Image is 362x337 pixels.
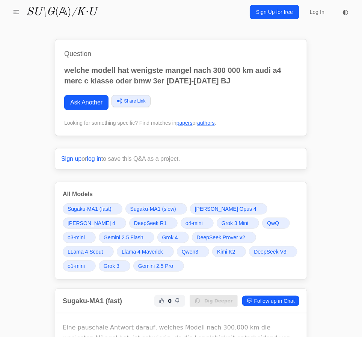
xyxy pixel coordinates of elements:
a: log in [87,156,101,162]
span: Gemini 2.5 Pro [138,262,173,270]
a: Grok 3 [99,260,130,272]
span: 0 [168,297,172,305]
div: Looking for something specific? Find matches in or . [64,119,298,127]
span: [PERSON_NAME] 4 [68,219,115,227]
a: Sign up [61,156,81,162]
span: ◐ [342,9,348,15]
a: [PERSON_NAME] 4 [63,218,126,229]
a: Grok 3 Mini [217,218,259,229]
a: LLama 4 Scout [63,246,114,257]
p: welche modell hat wenigste mangel nach 300 000 km audi a4 merc c klasse oder bmw 3er [DATE]-[DATE... [64,65,298,86]
a: Sign Up for free [250,5,299,19]
a: QwQ [262,218,290,229]
a: Gemini 2.5 Pro [133,260,184,272]
a: papers [176,120,193,126]
span: DeepSeek V3 [254,248,286,255]
span: Gemini 2.5 Flash [104,234,143,241]
a: DeepSeek V3 [249,246,297,257]
a: Log In [305,5,329,19]
span: Grok 4 [162,234,178,241]
span: o4-mini [186,219,203,227]
h3: All Models [63,190,299,199]
a: Sugaku-MA1 (fast) [63,203,122,215]
span: Llama 4 Maverick [122,248,163,255]
a: Llama 4 Maverick [117,246,174,257]
span: DeepSeek R1 [134,219,167,227]
span: o3-mini [68,234,85,241]
a: Grok 4 [157,232,189,243]
span: Sugaku-MA1 (fast) [68,205,112,213]
a: Qwen3 [177,246,209,257]
span: Share Link [124,98,145,104]
a: authors [197,120,215,126]
span: LLama 4 Scout [68,248,103,255]
button: Not Helpful [173,296,182,305]
span: DeepSeek Prover v2 [197,234,245,241]
a: o1-mini [63,260,96,272]
span: Sugaku-MA1 (slow) [130,205,176,213]
span: Grok 3 Mini [222,219,249,227]
a: Follow up in Chat [242,296,299,306]
a: [PERSON_NAME] Opus 4 [190,203,267,215]
span: [PERSON_NAME] Opus 4 [195,205,256,213]
span: Kimi K2 [217,248,235,255]
i: SU\G [26,6,55,18]
button: ◐ [338,5,353,20]
a: Ask Another [64,95,109,110]
span: Grok 3 [104,262,119,270]
a: SU\G(𝔸)/K·U [26,5,97,19]
span: o1-mini [68,262,85,270]
a: Gemini 2.5 Flash [99,232,154,243]
a: DeepSeek R1 [129,218,178,229]
a: DeepSeek Prover v2 [192,232,256,243]
a: Sugaku-MA1 (slow) [125,203,187,215]
a: o3-mini [63,232,96,243]
h2: Sugaku-MA1 (fast) [63,296,122,306]
i: /K·U [71,6,97,18]
a: Kimi K2 [212,246,246,257]
button: Helpful [157,296,166,305]
a: o4-mini [181,218,214,229]
p: or to save this Q&A as a project. [61,154,301,163]
span: Qwen3 [182,248,198,255]
span: QwQ [267,219,279,227]
h1: Question [64,48,298,59]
